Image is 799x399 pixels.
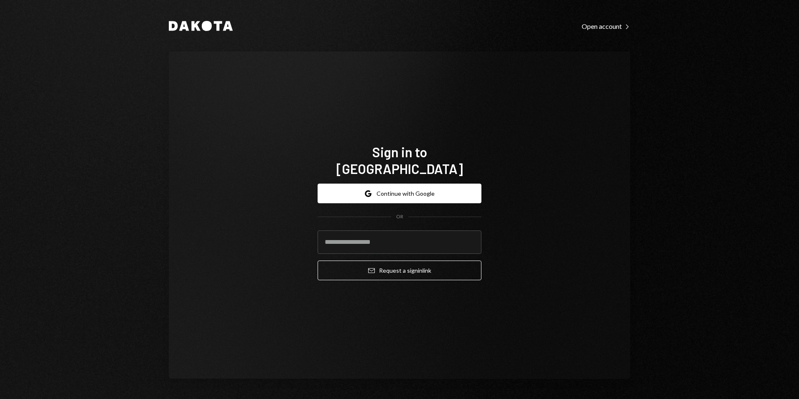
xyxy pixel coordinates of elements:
[396,213,403,220] div: OR
[318,261,481,280] button: Request a signinlink
[318,143,481,177] h1: Sign in to [GEOGRAPHIC_DATA]
[582,22,630,31] div: Open account
[582,21,630,31] a: Open account
[318,184,481,203] button: Continue with Google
